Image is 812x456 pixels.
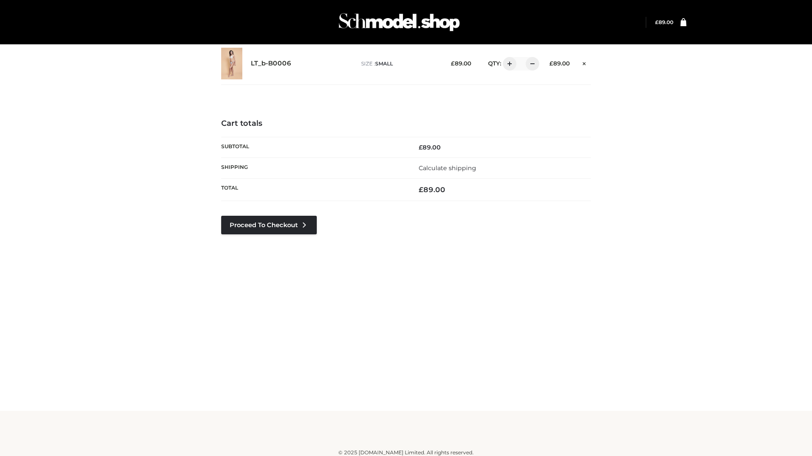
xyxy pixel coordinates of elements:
th: Total [221,179,406,201]
bdi: 89.00 [419,144,441,151]
div: QTY: [480,57,536,71]
span: £ [419,185,423,194]
span: £ [419,144,422,151]
bdi: 89.00 [419,185,445,194]
a: £89.00 [655,19,673,25]
a: Proceed to Checkout [221,216,317,234]
a: Remove this item [578,57,591,68]
bdi: 89.00 [451,60,471,67]
bdi: 89.00 [655,19,673,25]
span: SMALL [375,60,393,67]
a: LT_b-B0006 [251,60,291,68]
span: £ [549,60,553,67]
th: Shipping [221,157,406,178]
img: Schmodel Admin 964 [336,5,463,39]
a: Calculate shipping [419,164,476,172]
span: £ [655,19,658,25]
th: Subtotal [221,137,406,157]
p: size : [361,60,438,68]
img: LT_b-B0006 - SMALL [221,48,242,79]
h4: Cart totals [221,119,591,128]
bdi: 89.00 [549,60,570,67]
span: £ [451,60,455,67]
